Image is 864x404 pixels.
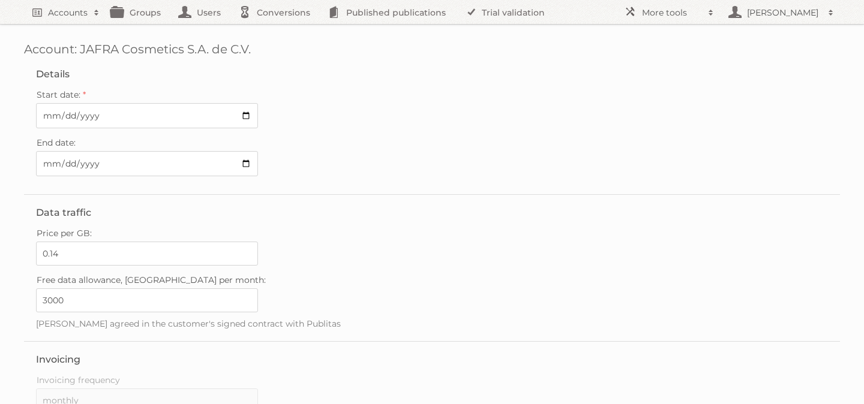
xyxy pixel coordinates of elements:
[642,7,702,19] h2: More tools
[48,7,88,19] h2: Accounts
[37,137,76,148] span: End date:
[744,7,822,19] h2: [PERSON_NAME]
[37,89,80,100] span: Start date:
[36,354,80,365] legend: Invoicing
[37,275,266,285] span: Free data allowance, [GEOGRAPHIC_DATA] per month:
[36,318,341,329] span: [PERSON_NAME] agreed in the customer's signed contract with Publitas
[24,42,840,56] h1: Account: JAFRA Cosmetics S.A. de C.V.
[37,228,92,239] span: Price per GB:
[37,375,120,385] span: Invoicing frequency
[36,68,70,80] legend: Details
[36,207,91,218] legend: Data traffic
